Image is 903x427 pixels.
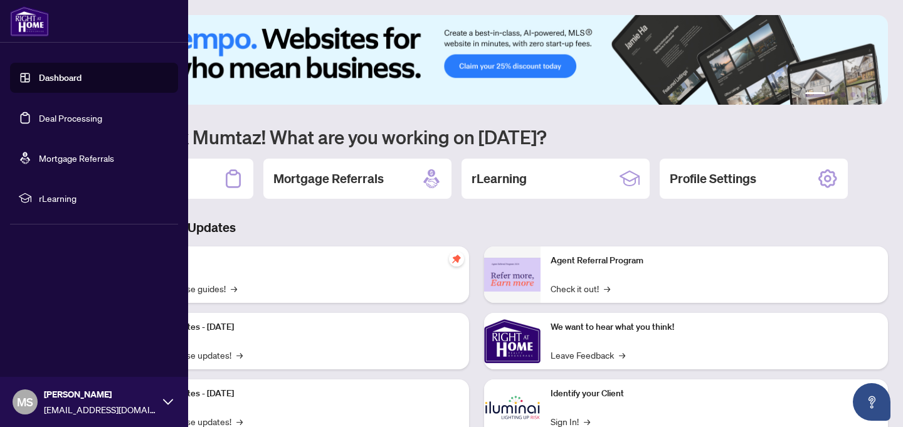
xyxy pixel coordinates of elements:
img: Slide 0 [65,15,888,105]
p: We want to hear what you think! [551,320,878,334]
button: 2 [830,92,835,97]
span: → [619,348,625,362]
button: 1 [805,92,825,97]
img: We want to hear what you think! [484,313,541,369]
h1: Welcome back Mumtaz! What are you working on [DATE]? [65,125,888,149]
a: Dashboard [39,72,82,83]
span: → [604,282,610,295]
span: rLearning [39,191,169,205]
span: MS [17,393,33,411]
button: 6 [870,92,875,97]
img: logo [10,6,49,36]
h2: Mortgage Referrals [273,170,384,187]
a: Deal Processing [39,112,102,124]
button: 3 [840,92,845,97]
h3: Brokerage & Industry Updates [65,219,888,236]
button: Open asap [853,383,890,421]
span: → [236,348,243,362]
p: Platform Updates - [DATE] [132,320,459,334]
h2: Profile Settings [670,170,756,187]
a: Check it out!→ [551,282,610,295]
h2: rLearning [472,170,527,187]
p: Identify your Client [551,387,878,401]
img: Agent Referral Program [484,258,541,292]
button: 5 [860,92,865,97]
p: Platform Updates - [DATE] [132,387,459,401]
button: 4 [850,92,855,97]
p: Agent Referral Program [551,254,878,268]
span: → [231,282,237,295]
a: Leave Feedback→ [551,348,625,362]
span: [PERSON_NAME] [44,387,157,401]
span: [EMAIL_ADDRESS][DOMAIN_NAME] [44,403,157,416]
p: Self-Help [132,254,459,268]
span: pushpin [449,251,464,266]
a: Mortgage Referrals [39,152,114,164]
